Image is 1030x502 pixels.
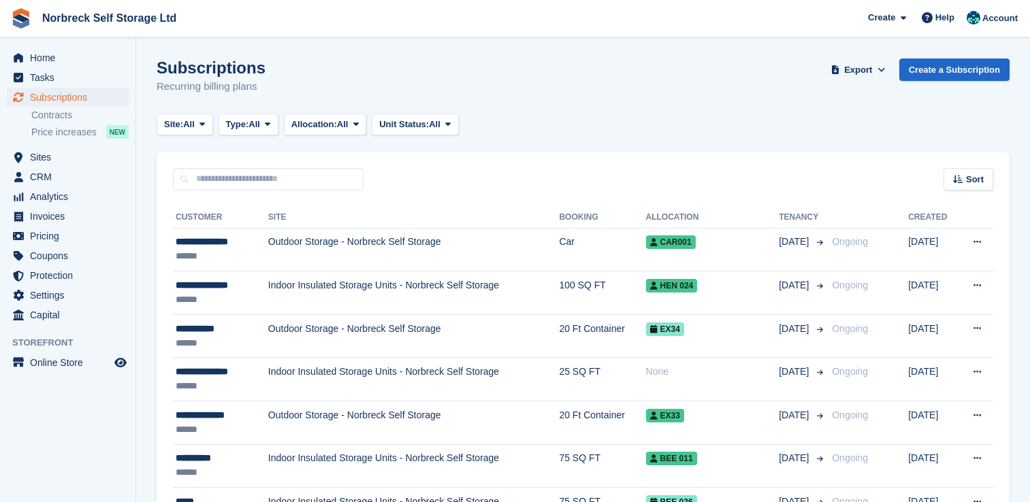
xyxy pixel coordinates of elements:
td: Outdoor Storage - Norbreck Self Storage [268,228,560,271]
a: Preview store [112,354,129,371]
button: Type: All [219,114,278,136]
a: menu [7,305,129,324]
a: menu [7,88,129,107]
td: [DATE] [908,444,957,488]
span: CRM [30,167,112,186]
span: [DATE] [779,451,811,465]
a: menu [7,227,129,246]
span: [DATE] [779,322,811,336]
td: 100 SQ FT [559,271,645,315]
td: [DATE] [908,401,957,445]
span: Type: [226,118,249,131]
p: Recurring billing plans [157,79,265,95]
a: menu [7,48,129,67]
a: menu [7,353,129,372]
span: All [248,118,260,131]
a: menu [7,68,129,87]
th: Allocation [646,207,779,229]
th: Created [908,207,957,229]
td: 25 SQ FT [559,358,645,401]
span: Ongoing [832,452,868,463]
span: All [429,118,440,131]
a: menu [7,167,129,186]
a: menu [7,266,129,285]
td: Outdoor Storage - Norbreck Self Storage [268,401,560,445]
td: Outdoor Storage - Norbreck Self Storage [268,314,560,358]
span: EX34 [646,322,684,336]
span: All [183,118,195,131]
span: BEE 011 [646,452,697,465]
span: Settings [30,286,112,305]
th: Booking [559,207,645,229]
span: Tasks [30,68,112,87]
td: [DATE] [908,358,957,401]
span: Ongoing [832,323,868,334]
span: [DATE] [779,365,811,379]
span: Protection [30,266,112,285]
span: Coupons [30,246,112,265]
td: Indoor Insulated Storage Units - Norbreck Self Storage [268,444,560,488]
td: 20 Ft Container [559,401,645,445]
span: Site: [164,118,183,131]
th: Site [268,207,560,229]
th: Tenancy [779,207,826,229]
button: Unit Status: All [372,114,458,136]
span: HEN 024 [646,279,698,292]
span: [DATE] [779,408,811,422]
span: Account [982,12,1018,25]
td: [DATE] [908,271,957,315]
a: menu [7,286,129,305]
h1: Subscriptions [157,58,265,77]
span: [DATE] [779,235,811,249]
button: Allocation: All [284,114,367,136]
span: Allocation: [291,118,337,131]
a: menu [7,187,129,206]
img: Sally King [967,11,980,24]
a: Contracts [31,109,129,122]
span: Export [844,63,872,77]
span: Subscriptions [30,88,112,107]
span: Ongoing [832,280,868,290]
td: Car [559,228,645,271]
span: Sort [966,173,984,186]
span: Car001 [646,235,696,249]
td: [DATE] [908,228,957,271]
span: Home [30,48,112,67]
span: Invoices [30,207,112,226]
a: menu [7,246,129,265]
td: [DATE] [908,314,957,358]
span: Pricing [30,227,112,246]
button: Export [828,58,888,81]
span: Online Store [30,353,112,372]
span: All [337,118,349,131]
a: Create a Subscription [899,58,1010,81]
span: Capital [30,305,112,324]
td: 20 Ft Container [559,314,645,358]
div: None [646,365,779,379]
a: Price increases NEW [31,124,129,139]
a: menu [7,207,129,226]
span: Storefront [12,336,135,350]
img: stora-icon-8386f47178a22dfd0bd8f6a31ec36ba5ce8667c1dd55bd0f319d3a0aa187defe.svg [11,8,31,29]
span: Create [868,11,895,24]
td: Indoor Insulated Storage Units - Norbreck Self Storage [268,271,560,315]
span: Ongoing [832,236,868,247]
span: Help [935,11,954,24]
button: Site: All [157,114,213,136]
th: Customer [173,207,268,229]
span: EX33 [646,409,684,422]
span: Unit Status: [379,118,429,131]
a: menu [7,148,129,167]
td: 75 SQ FT [559,444,645,488]
span: Price increases [31,126,97,139]
td: Indoor Insulated Storage Units - Norbreck Self Storage [268,358,560,401]
span: Ongoing [832,366,868,377]
span: Analytics [30,187,112,206]
span: [DATE] [779,278,811,292]
span: Ongoing [832,409,868,420]
div: NEW [106,125,129,139]
span: Sites [30,148,112,167]
a: Norbreck Self Storage Ltd [37,7,182,29]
